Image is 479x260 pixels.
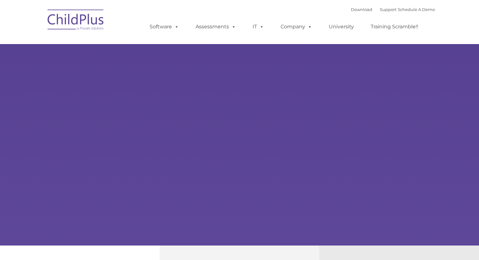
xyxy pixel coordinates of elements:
a: University [322,20,360,33]
a: Schedule A Demo [398,7,435,12]
a: Support [380,7,396,12]
img: ChildPlus by Procare Solutions [44,5,107,37]
font: | [351,7,435,12]
a: Assessments [189,20,242,33]
a: Download [351,7,372,12]
a: Company [274,20,318,33]
a: Training Scramble!! [364,20,425,33]
a: Software [143,20,185,33]
a: IT [246,20,270,33]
